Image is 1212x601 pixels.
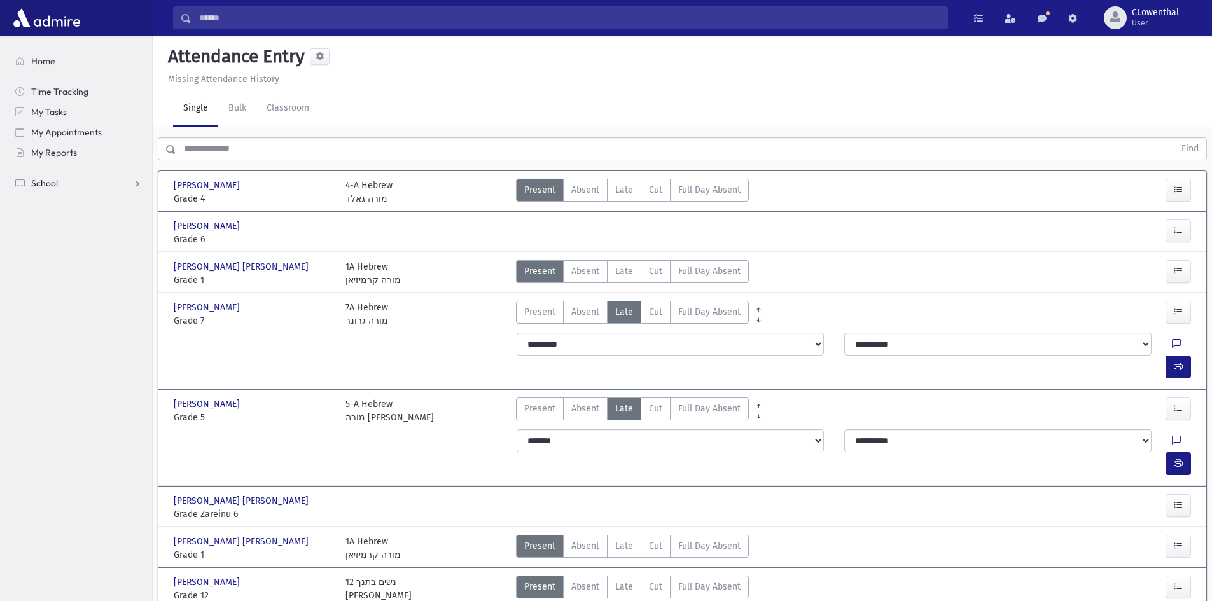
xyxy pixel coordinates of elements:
span: Absent [571,305,599,319]
span: [PERSON_NAME] [PERSON_NAME] [174,535,311,548]
span: Grade 4 [174,192,333,205]
span: Full Day Absent [678,305,741,319]
div: AttTypes [516,301,749,328]
span: My Appointments [31,127,102,138]
div: 7A Hebrew מורה גרונר [345,301,388,328]
span: [PERSON_NAME] [PERSON_NAME] [174,494,311,508]
span: Cut [649,402,662,415]
div: AttTypes [516,535,749,562]
span: Time Tracking [31,86,88,97]
span: Grade 1 [174,273,333,287]
span: Grade 6 [174,233,333,246]
span: Grade 1 [174,548,333,562]
a: Time Tracking [5,81,152,102]
span: Cut [649,539,662,553]
a: My Reports [5,142,152,163]
span: Grade 5 [174,411,333,424]
span: Home [31,55,55,67]
span: Cut [649,305,662,319]
span: [PERSON_NAME] [174,219,242,233]
div: AttTypes [516,260,749,287]
span: Grade 7 [174,314,333,328]
span: Cut [649,265,662,278]
span: Grade Zareinu 6 [174,508,333,521]
span: Late [615,539,633,553]
span: Late [615,580,633,593]
a: Bulk [218,91,256,127]
span: [PERSON_NAME] [174,179,242,192]
span: Absent [571,402,599,415]
span: Late [615,305,633,319]
span: Present [524,305,555,319]
span: Full Day Absent [678,402,741,415]
a: Classroom [256,91,319,127]
span: My Tasks [31,106,67,118]
img: AdmirePro [10,5,83,31]
a: My Appointments [5,122,152,142]
span: Full Day Absent [678,183,741,197]
u: Missing Attendance History [168,74,279,85]
a: Missing Attendance History [163,74,279,85]
a: Single [173,91,218,127]
span: [PERSON_NAME] [174,397,242,411]
span: Present [524,183,555,197]
span: [PERSON_NAME] [174,301,242,314]
span: [PERSON_NAME] [174,576,242,589]
span: CLowenthal [1132,8,1179,18]
a: My Tasks [5,102,152,122]
h5: Attendance Entry [163,46,305,67]
input: Search [192,6,947,29]
span: Absent [571,539,599,553]
span: School [31,177,58,189]
span: Late [615,402,633,415]
span: Cut [649,183,662,197]
span: Absent [571,580,599,593]
div: AttTypes [516,179,749,205]
span: Present [524,580,555,593]
button: Find [1174,138,1206,160]
span: User [1132,18,1179,28]
div: AttTypes [516,397,749,424]
span: Full Day Absent [678,539,741,553]
div: 1A Hebrew מורה קרמיזיאן [345,535,401,562]
span: [PERSON_NAME] [PERSON_NAME] [174,260,311,273]
span: My Reports [31,147,77,158]
a: Home [5,51,152,71]
span: Late [615,265,633,278]
div: 5-A Hebrew מורה [PERSON_NAME] [345,397,434,424]
span: Present [524,265,555,278]
span: Late [615,183,633,197]
span: Absent [571,183,599,197]
span: Present [524,402,555,415]
div: 1A Hebrew מורה קרמיזיאן [345,260,401,287]
span: Full Day Absent [678,265,741,278]
a: School [5,173,152,193]
span: Absent [571,265,599,278]
div: 4-A Hebrew מורה גאלד [345,179,393,205]
span: Present [524,539,555,553]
